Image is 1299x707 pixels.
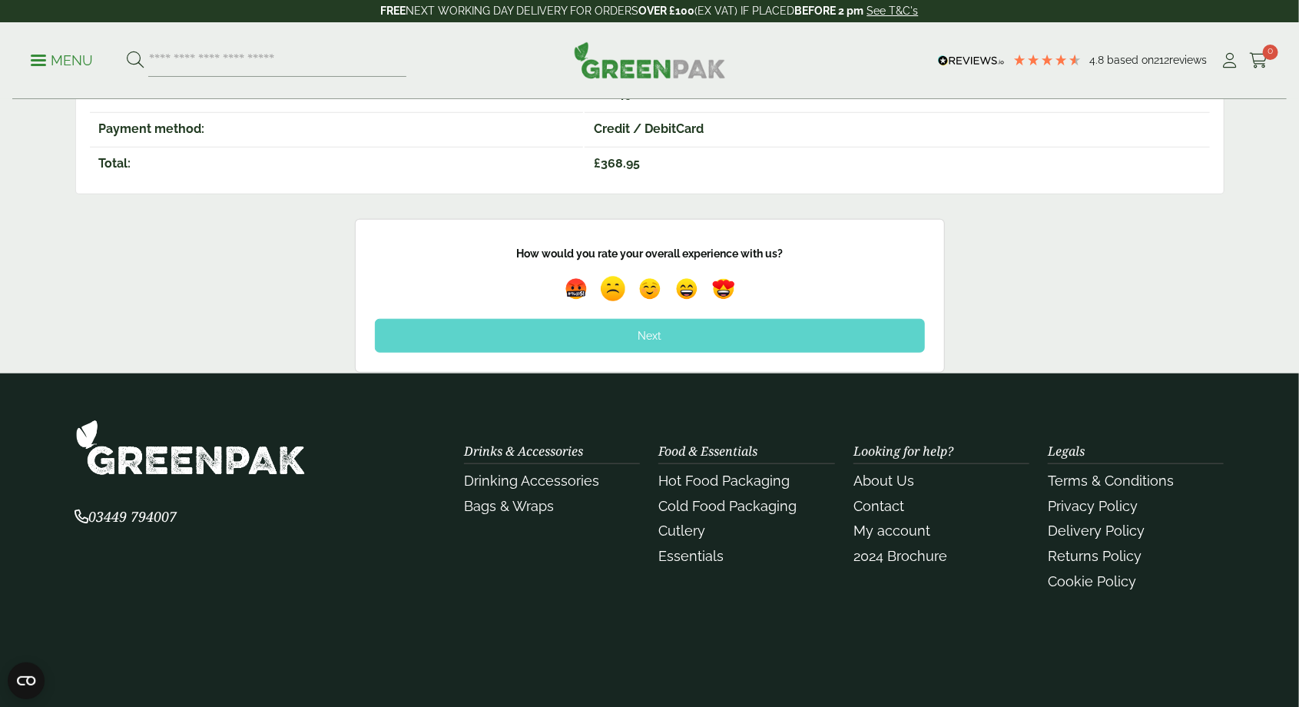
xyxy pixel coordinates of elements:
[867,5,919,17] a: See T&C's
[90,112,584,145] th: Payment method:
[381,5,406,17] strong: FREE
[1048,523,1145,539] a: Delivery Policy
[658,523,705,539] a: Cutlery
[562,274,591,304] img: emoji
[464,473,599,489] a: Drinking Accessories
[795,5,864,17] strong: BEFORE 2 pm
[75,510,177,525] a: 03449 794007
[1107,54,1154,66] span: Based on
[464,498,554,514] a: Bags & Wraps
[709,274,738,304] img: emoji
[574,41,726,78] img: GreenPak Supplies
[594,156,601,171] span: £
[585,112,1209,145] td: Credit / DebitCard
[1169,54,1207,66] span: reviews
[1249,49,1268,72] a: 0
[938,55,1005,66] img: REVIEWS.io
[1048,548,1142,564] a: Returns Policy
[853,523,930,539] a: My account
[639,5,695,17] strong: OVER £100
[853,473,914,489] a: About Us
[635,274,664,304] img: emoji
[31,51,93,70] p: Menu
[595,271,631,307] img: emoji
[658,498,797,514] a: Cold Food Packaging
[1154,54,1169,66] span: 212
[1263,45,1278,60] span: 0
[1048,498,1138,514] a: Privacy Policy
[31,51,93,67] a: Menu
[1048,573,1136,589] a: Cookie Policy
[1048,473,1174,489] a: Terms & Conditions
[658,548,724,564] a: Essentials
[90,147,584,180] th: Total:
[853,548,947,564] a: 2024 Brochure
[658,473,790,489] a: Hot Food Packaging
[1089,54,1107,66] span: 4.8
[375,319,925,353] div: Next
[853,498,904,514] a: Contact
[1221,53,1240,68] i: My Account
[594,156,640,171] span: 368.95
[75,507,177,526] span: 03449 794007
[75,420,306,476] img: GreenPak Supplies
[8,662,45,699] button: Open CMP widget
[1012,53,1082,67] div: 4.79 Stars
[1249,53,1268,68] i: Cart
[672,274,701,304] img: emoji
